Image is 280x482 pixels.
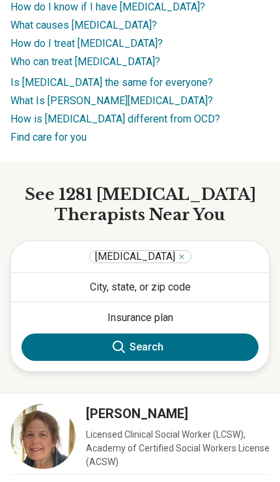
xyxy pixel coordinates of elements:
[86,404,270,423] h3: [PERSON_NAME]
[10,19,157,31] a: What causes [MEDICAL_DATA]?
[10,76,213,89] a: Is [MEDICAL_DATA] the same for everyone?
[10,37,163,50] a: How do I treat [MEDICAL_DATA]?
[11,273,269,302] button: City, state, or zip code
[11,302,269,333] button: Show suggestions
[86,428,270,470] p: Licensed Clinical Social Worker (LCSW), Academy of Certified Social Workers License (ACSW)
[10,131,87,143] a: Find care for you
[10,113,220,125] a: How is [MEDICAL_DATA] different from OCD?
[10,404,76,469] img: Laura Gualdoni, Licensed Clinical Social Worker (LCSW)
[10,55,160,68] a: Who can treat [MEDICAL_DATA]?
[10,184,270,225] h2: See 1281 [MEDICAL_DATA] Therapists Near You
[10,94,213,107] a: What Is [PERSON_NAME][MEDICAL_DATA]?
[10,1,205,13] a: How do I know if I have [MEDICAL_DATA]?
[95,251,175,262] span: [MEDICAL_DATA]
[21,333,259,361] button: Search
